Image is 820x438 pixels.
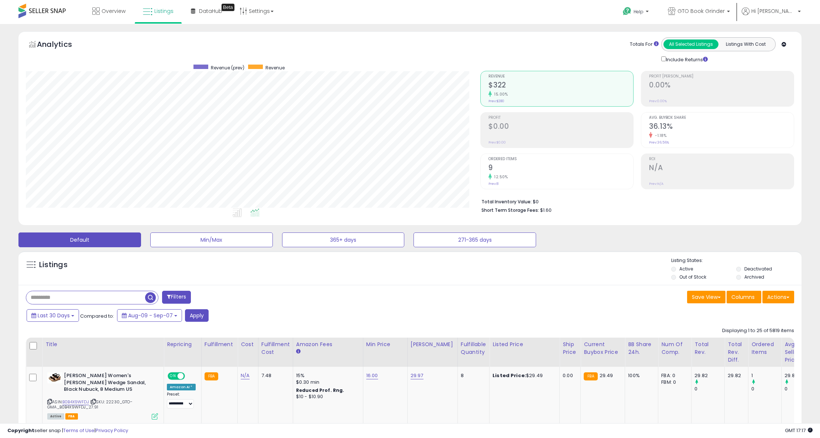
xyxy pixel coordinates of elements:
div: Amazon AI * [167,384,196,390]
button: Last 30 Days [27,309,79,322]
span: Listings [154,7,174,15]
div: Totals For [630,41,659,48]
a: 29.97 [411,372,423,379]
div: Amazon Fees [296,341,360,348]
li: $0 [481,197,789,206]
small: 12.50% [492,174,508,180]
div: FBM: 0 [661,379,686,386]
span: 2025-10-8 17:17 GMT [785,427,813,434]
strong: Copyright [7,427,34,434]
div: Avg Selling Price [785,341,812,364]
a: Help [617,1,656,24]
span: GTO Book Grinder [677,7,725,15]
a: Hi [PERSON_NAME] [742,7,801,24]
div: 8 [461,372,484,379]
div: Total Rev. [694,341,721,356]
a: B0B4X9WFDJ [62,399,89,405]
div: Repricing [167,341,198,348]
span: Revenue (prev) [211,65,244,71]
h2: 9 [488,163,633,173]
span: Profit [488,116,633,120]
h2: N/A [649,163,794,173]
div: Num of Comp. [661,341,688,356]
small: Prev: 0.00% [649,99,667,103]
span: OFF [184,373,196,379]
button: Listings With Cost [718,39,773,49]
button: Min/Max [150,232,273,247]
span: ROI [649,157,794,161]
div: Fulfillable Quantity [461,341,486,356]
div: Total Rev. Diff. [728,341,745,364]
small: Prev: 8 [488,182,498,186]
div: 29.82 [694,372,724,379]
span: Profit [PERSON_NAME] [649,75,794,79]
span: Revenue [488,75,633,79]
small: Prev: $280 [488,99,504,103]
label: Active [679,266,693,272]
div: Min Price [366,341,404,348]
div: Tooltip anchor [222,4,234,11]
button: Columns [727,291,761,303]
div: Fulfillment [205,341,234,348]
div: seller snap | | [7,427,128,434]
span: $1.60 [540,207,552,214]
div: 1 [751,372,781,379]
div: Cost [241,341,255,348]
small: 15.00% [492,92,508,97]
i: Get Help [622,7,632,16]
a: 16.00 [366,372,378,379]
b: Listed Price: [493,372,526,379]
small: Prev: $0.00 [488,140,506,145]
div: Title [45,341,161,348]
b: Reduced Prof. Rng. [296,387,344,393]
button: 271-365 days [414,232,536,247]
label: Archived [744,274,764,280]
b: [PERSON_NAME] Women's [PERSON_NAME] Wedge Sandal, Black Nubuck, 8 Medium US [64,372,154,395]
a: Terms of Use [63,427,95,434]
div: $0.30 min [296,379,357,386]
div: 0 [751,386,781,392]
div: 29.82 [728,372,742,379]
h2: $322 [488,81,633,91]
span: Hi [PERSON_NAME] [751,7,796,15]
div: Preset: [167,392,196,408]
b: Total Inventory Value: [481,199,532,205]
h5: Analytics [37,39,86,51]
h2: $0.00 [488,122,633,132]
div: [PERSON_NAME] [411,341,454,348]
div: 0.00 [563,372,575,379]
span: FBA [65,413,78,420]
div: 15% [296,372,357,379]
small: Amazon Fees. [296,348,301,355]
span: Avg. Buybox Share [649,116,794,120]
img: 411Y8cN+V0L._SL40_.jpg [47,372,62,383]
div: Listed Price [493,341,556,348]
div: Ship Price [563,341,577,356]
p: Listing States: [671,257,802,264]
span: Revenue [265,65,285,71]
span: Ordered Items [488,157,633,161]
span: | SKU: 22230_GTO-GMA_B0B4X9WFDJ_27.91 [47,399,133,410]
button: All Selected Listings [663,39,718,49]
span: Overview [102,7,126,15]
small: Prev: 36.56% [649,140,669,145]
span: All listings currently available for purchase on Amazon [47,413,64,420]
button: Default [18,232,141,247]
div: FBA: 0 [661,372,686,379]
div: Ordered Items [751,341,778,356]
label: Out of Stock [679,274,706,280]
button: Apply [185,309,209,322]
div: Include Returns [656,55,717,63]
button: Save View [687,291,725,303]
div: 0 [694,386,724,392]
small: -1.18% [652,133,666,138]
div: 29.82 [785,372,814,379]
button: Actions [762,291,794,303]
a: N/A [241,372,250,379]
span: Aug-09 - Sep-07 [128,312,173,319]
span: ON [168,373,178,379]
div: 7.48 [261,372,287,379]
span: Columns [731,293,755,301]
div: Current Buybox Price [584,341,622,356]
span: Last 30 Days [38,312,70,319]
